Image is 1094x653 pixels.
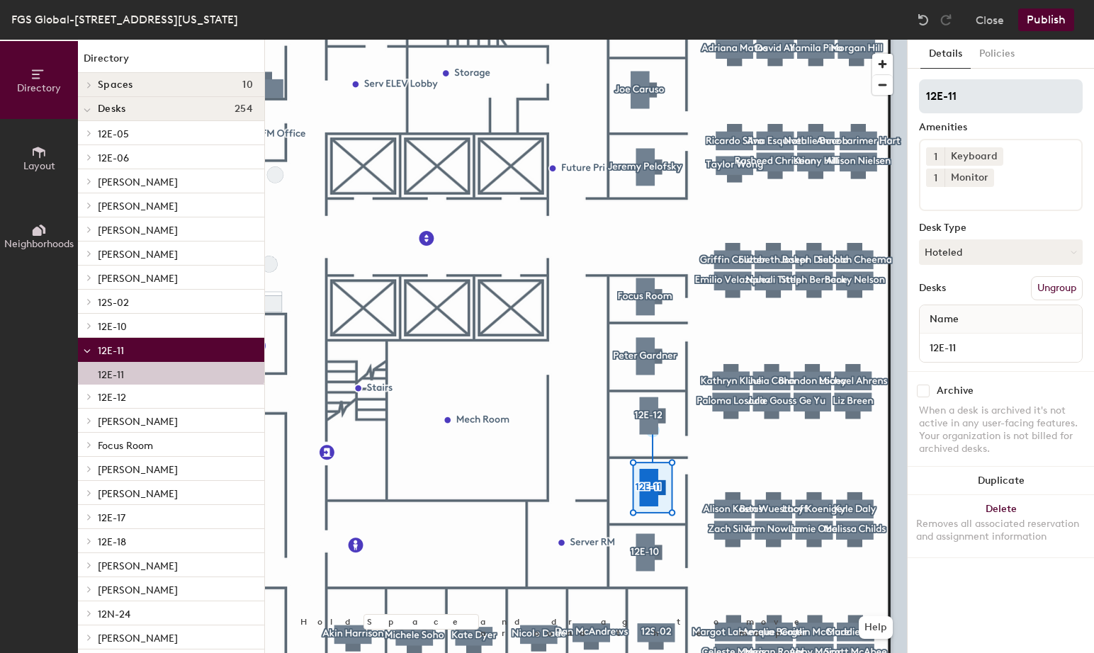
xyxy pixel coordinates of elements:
[98,536,126,548] span: 12E-18
[926,169,944,187] button: 1
[242,79,253,91] span: 10
[939,13,953,27] img: Redo
[235,103,253,115] span: 254
[98,128,129,140] span: 12E-05
[98,297,129,309] span: 12S-02
[98,608,130,620] span: 12N-24
[916,518,1085,543] div: Removes all associated reservation and assignment information
[98,560,178,572] span: [PERSON_NAME]
[934,149,937,164] span: 1
[98,225,178,237] span: [PERSON_NAME]
[971,40,1023,69] button: Policies
[98,79,133,91] span: Spaces
[98,440,153,452] span: Focus Room
[98,392,126,404] span: 12E-12
[976,8,1004,31] button: Close
[98,273,178,285] span: [PERSON_NAME]
[98,416,178,428] span: [PERSON_NAME]
[98,176,178,188] span: [PERSON_NAME]
[11,11,238,28] div: FGS Global-[STREET_ADDRESS][US_STATE]
[919,404,1083,455] div: When a desk is archived it's not active in any user-facing features. Your organization is not bil...
[98,249,178,261] span: [PERSON_NAME]
[98,365,124,381] p: 12E-11
[859,616,893,639] button: Help
[937,385,974,397] div: Archive
[98,200,178,212] span: [PERSON_NAME]
[919,283,946,294] div: Desks
[926,147,944,166] button: 1
[923,307,966,332] span: Name
[916,13,930,27] img: Undo
[919,122,1083,133] div: Amenities
[944,169,994,187] div: Monitor
[923,338,1079,358] input: Unnamed desk
[944,147,1003,166] div: Keyboard
[98,512,125,524] span: 12E-17
[920,40,971,69] button: Details
[98,345,124,357] span: 12E-11
[1031,276,1083,300] button: Ungroup
[908,495,1094,557] button: DeleteRemoves all associated reservation and assignment information
[23,160,55,172] span: Layout
[78,51,264,73] h1: Directory
[4,238,74,250] span: Neighborhoods
[98,103,125,115] span: Desks
[98,632,178,645] span: [PERSON_NAME]
[934,171,937,186] span: 1
[1018,8,1074,31] button: Publish
[98,464,178,476] span: [PERSON_NAME]
[17,82,61,94] span: Directory
[919,222,1083,234] div: Desk Type
[98,321,127,333] span: 12E-10
[98,584,178,596] span: [PERSON_NAME]
[908,467,1094,495] button: Duplicate
[98,152,129,164] span: 12E-06
[919,239,1083,265] button: Hoteled
[98,488,178,500] span: [PERSON_NAME]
